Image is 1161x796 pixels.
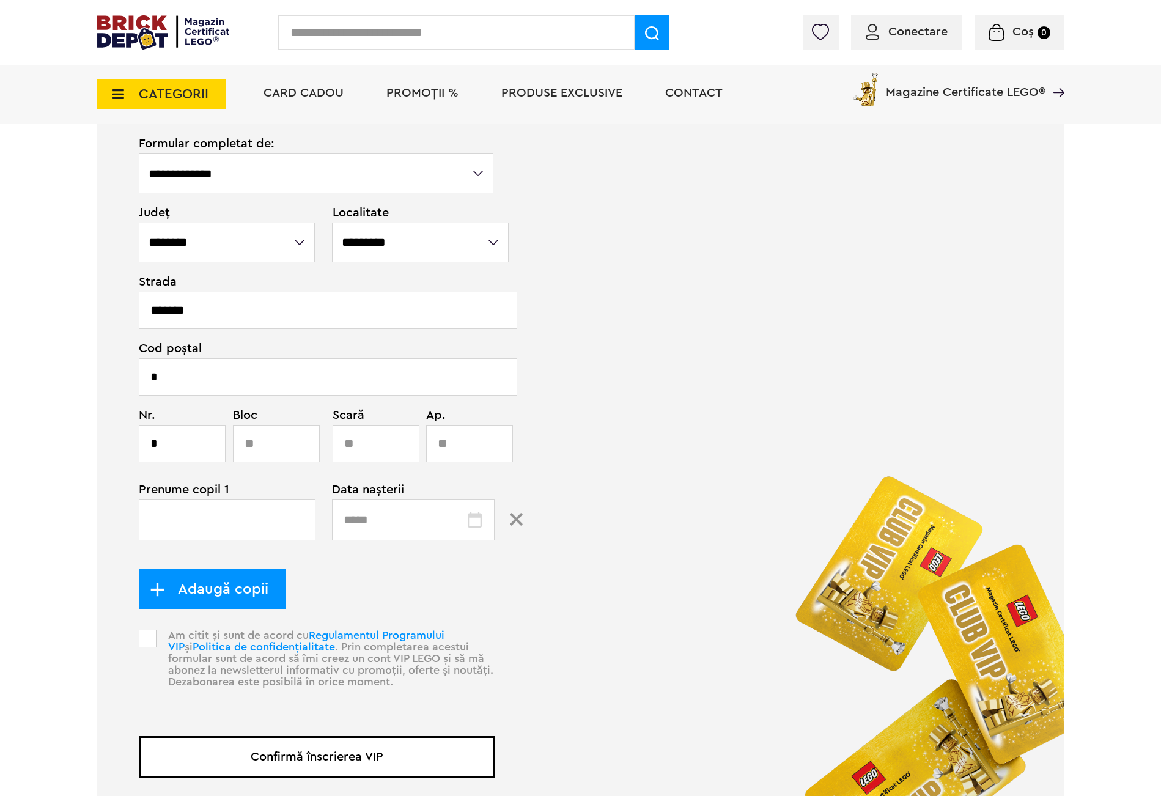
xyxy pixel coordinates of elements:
[333,409,397,421] span: Scară
[139,138,495,150] span: Formular completat de:
[1038,26,1050,39] small: 0
[386,87,459,99] a: PROMOȚII %
[168,630,444,652] a: Regulamentul Programului VIP
[866,26,948,38] a: Conectare
[139,207,317,219] span: Județ
[165,582,268,595] span: Adaugă copii
[501,87,622,99] a: Produse exclusive
[150,582,165,597] img: add_child
[886,70,1045,98] span: Magazine Certificate LEGO®
[510,513,523,526] img: Group%201224.svg
[139,342,495,355] span: Cod poștal
[888,26,948,38] span: Conectare
[233,409,313,421] span: Bloc
[333,207,495,219] span: Localitate
[426,409,477,421] span: Ap.
[193,641,335,652] a: Politica de confidențialitate
[139,409,219,421] span: Nr.
[264,87,344,99] a: Card Cadou
[665,87,723,99] a: Contact
[139,484,302,496] span: Prenume copil 1
[1012,26,1034,38] span: Coș
[1045,70,1064,83] a: Magazine Certificate LEGO®
[160,630,495,709] p: Am citit și sunt de acord cu și . Prin completarea acestui formular sunt de acord să îmi creez un...
[139,87,208,101] span: CATEGORII
[139,736,495,778] button: Confirmă înscrierea VIP
[332,484,495,496] span: Data nașterii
